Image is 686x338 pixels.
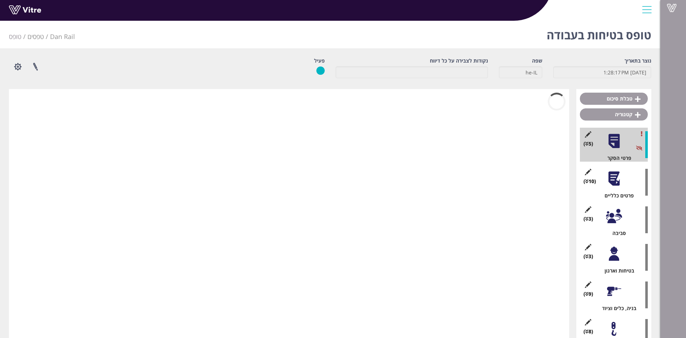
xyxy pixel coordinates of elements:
div: בניה, כלים וציוד [585,305,648,312]
label: פעיל [314,57,325,64]
img: yes [316,66,325,75]
div: סביבה [585,230,648,237]
span: 404 [50,32,75,41]
span: (3 ) [583,215,593,222]
a: קטגוריה [580,108,648,121]
span: (3 ) [583,253,593,260]
div: פרטי הסקר [585,155,648,162]
li: טופס [9,32,28,41]
label: נוצר בתאריך [625,57,651,64]
span: (10 ) [583,178,596,185]
div: בטיחות וארגון [585,267,648,274]
span: (9 ) [583,290,593,298]
span: (5 ) [583,140,593,147]
label: שפה [532,57,542,64]
label: נקודות לצבירה על כל דיווח [430,57,488,64]
h1: טופס בטיחות בעבודה [547,18,651,48]
a: טבלת סיכום [580,93,648,105]
div: פרטים כלליים [585,192,648,199]
span: (8 ) [583,328,593,335]
a: טפסים [28,32,44,41]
